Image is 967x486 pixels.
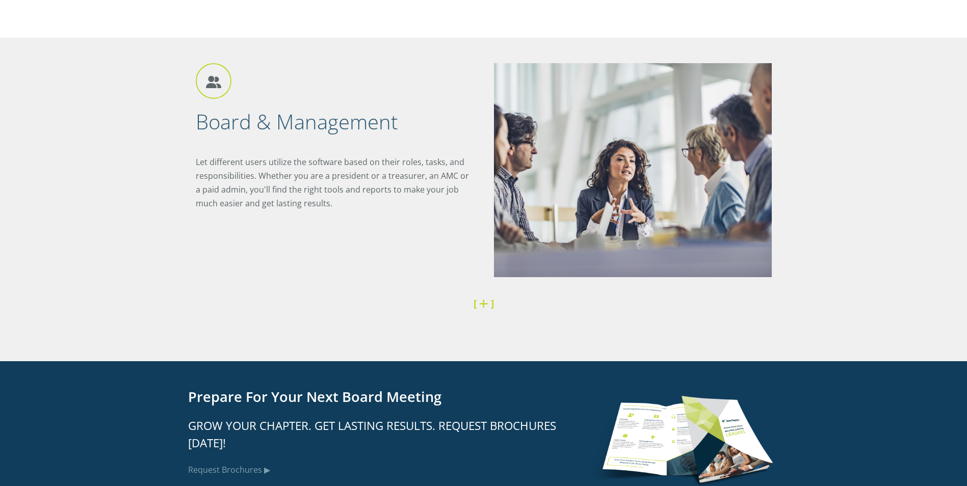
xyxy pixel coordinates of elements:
span: Grow Your Chapter. Get Lasting Results. Request Brochures [DATE]! [188,418,556,451]
h2: Board & Management [196,109,474,135]
strong: [ [474,296,477,310]
p: Let different users utilize the software based on their roles, tasks, and responsibilities. Wheth... [196,155,474,211]
img: Board Management [494,63,772,277]
a: Request Brochures ▶ [188,464,270,475]
strong: ] [491,296,494,310]
h3: Prepare for Your Next Board Meeting [188,387,572,408]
